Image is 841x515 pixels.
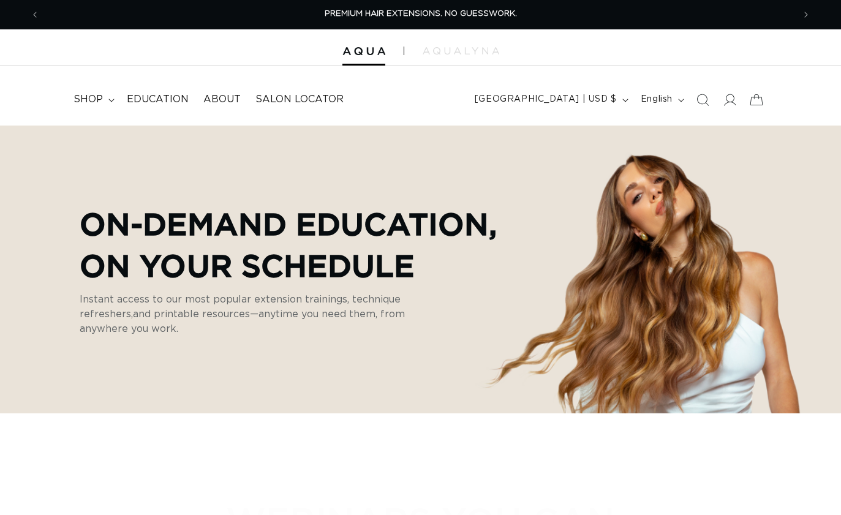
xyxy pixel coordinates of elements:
[127,93,189,106] span: Education
[475,93,617,106] span: [GEOGRAPHIC_DATA] | USD $
[203,93,241,106] span: About
[342,47,385,56] img: Aqua Hair Extensions
[255,93,344,106] span: Salon Locator
[793,3,820,26] button: Next announcement
[467,88,633,111] button: [GEOGRAPHIC_DATA] | USD $
[66,86,119,113] summary: shop
[641,93,673,106] span: English
[248,86,351,113] a: Salon Locator
[119,86,196,113] a: Education
[423,47,499,55] img: aqualyna.com
[325,10,517,18] span: PREMIUM HAIR EXTENSIONS. NO GUESSWORK.
[21,3,48,26] button: Previous announcement
[689,86,716,113] summary: Search
[80,203,497,286] p: On-Demand Education, On Your Schedule
[80,292,435,336] p: Instant access to our most popular extension trainings, technique refreshers,and printable resour...
[74,93,103,106] span: shop
[633,88,689,111] button: English
[196,86,248,113] a: About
